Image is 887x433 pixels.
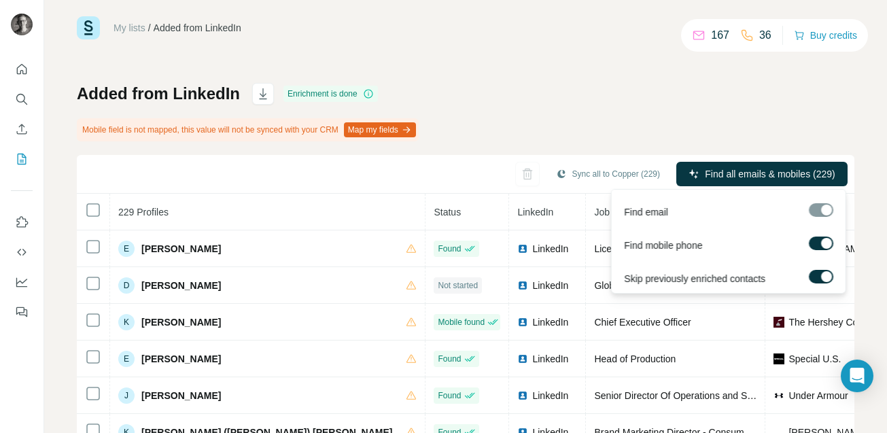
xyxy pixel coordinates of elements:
[517,280,528,291] img: LinkedIn logo
[283,86,378,102] div: Enrichment is done
[594,243,717,254] span: Licensing and Brand Director
[11,57,33,82] button: Quick start
[438,389,461,402] span: Found
[546,164,669,184] button: Sync all to Copper (229)
[517,390,528,401] img: LinkedIn logo
[705,167,835,181] span: Find all emails & mobiles (229)
[438,279,478,292] span: Not started
[773,317,784,328] img: company-logo
[676,162,848,186] button: Find all emails & mobiles (229)
[532,315,568,329] span: LinkedIn
[594,317,691,328] span: Chief Executive Officer
[77,83,240,105] h1: Added from LinkedIn
[141,389,221,402] span: [PERSON_NAME]
[517,353,528,364] img: LinkedIn logo
[154,21,241,35] div: Added from LinkedIn
[118,277,135,294] div: D
[788,389,848,402] span: Under Armour
[788,315,886,329] span: The Hershey Company
[624,205,668,219] span: Find email
[438,353,461,365] span: Found
[11,14,33,35] img: Avatar
[77,16,100,39] img: Surfe Logo
[118,351,135,367] div: E
[788,352,841,366] span: Special U.S.
[532,389,568,402] span: LinkedIn
[141,315,221,329] span: [PERSON_NAME]
[438,316,485,328] span: Mobile found
[344,122,416,137] button: Map my fields
[434,207,461,218] span: Status
[594,280,704,291] span: Global Chief Music Officer
[11,147,33,171] button: My lists
[11,117,33,141] button: Enrich CSV
[141,352,221,366] span: [PERSON_NAME]
[141,279,221,292] span: [PERSON_NAME]
[624,239,702,252] span: Find mobile phone
[141,242,221,256] span: [PERSON_NAME]
[118,314,135,330] div: K
[118,241,135,257] div: E
[759,27,771,44] p: 36
[517,317,528,328] img: LinkedIn logo
[148,21,151,35] li: /
[77,118,419,141] div: Mobile field is not mapped, this value will not be synced with your CRM
[594,353,676,364] span: Head of Production
[794,26,857,45] button: Buy credits
[711,27,729,44] p: 167
[11,270,33,294] button: Dashboard
[773,390,784,401] img: company-logo
[624,272,765,285] span: Skip previously enriched contacts
[532,242,568,256] span: LinkedIn
[11,210,33,235] button: Use Surfe on LinkedIn
[532,352,568,366] span: LinkedIn
[11,300,33,324] button: Feedback
[118,387,135,404] div: J
[517,243,528,254] img: LinkedIn logo
[438,243,461,255] span: Found
[594,207,627,218] span: Job title
[118,207,169,218] span: 229 Profiles
[11,240,33,264] button: Use Surfe API
[773,353,784,364] img: company-logo
[841,360,873,392] div: Open Intercom Messenger
[517,207,553,218] span: LinkedIn
[11,87,33,111] button: Search
[532,279,568,292] span: LinkedIn
[114,22,145,33] a: My lists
